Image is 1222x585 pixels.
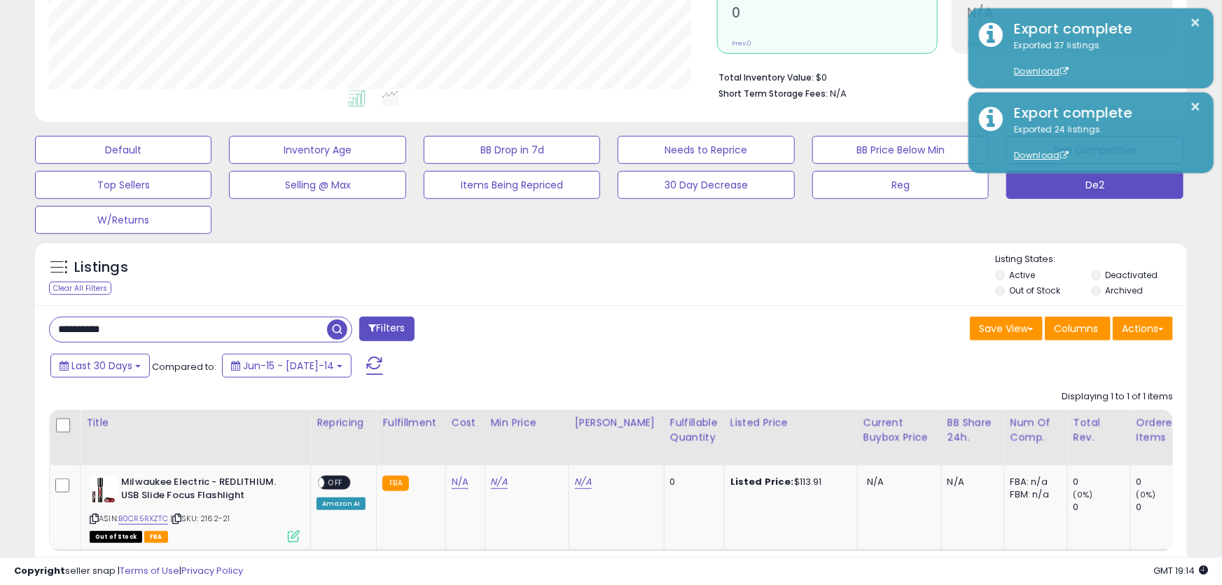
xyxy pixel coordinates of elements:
[1137,476,1193,488] div: 0
[967,5,1172,24] h2: N/A
[1190,14,1202,32] button: ×
[1004,19,1203,39] div: Export complete
[618,171,794,199] button: 30 Day Decrease
[732,5,938,24] h2: 0
[49,282,111,295] div: Clear All Filters
[1137,415,1188,445] div: Ordered Items
[1004,103,1203,123] div: Export complete
[1011,476,1057,488] div: FBA: n/a
[1074,489,1093,500] small: (0%)
[1045,317,1111,340] button: Columns
[1009,269,1035,281] label: Active
[812,136,989,164] button: BB Price Below Min
[144,531,168,543] span: FBA
[90,476,118,504] img: 41QBE3hRoIL._SL40_.jpg
[670,476,714,488] div: 0
[1113,317,1173,340] button: Actions
[732,39,752,48] small: Prev: 0
[90,531,142,543] span: All listings that are currently out of stock and unavailable for purchase on Amazon
[996,253,1187,266] p: Listing States:
[575,475,592,489] a: N/A
[118,513,168,525] a: B0CR5RXZTC
[812,171,989,199] button: Reg
[452,415,479,430] div: Cost
[730,476,847,488] div: $113.91
[452,475,468,489] a: N/A
[947,415,999,445] div: BB Share 24h.
[730,415,852,430] div: Listed Price
[14,565,243,578] div: seller snap | |
[947,476,994,488] div: N/A
[1105,284,1143,296] label: Archived
[424,136,600,164] button: BB Drop in 7d
[229,136,405,164] button: Inventory Age
[1062,390,1173,404] div: Displaying 1 to 1 of 1 items
[317,415,370,430] div: Repricing
[970,317,1043,340] button: Save View
[181,564,243,577] a: Privacy Policy
[1054,322,1098,336] span: Columns
[1014,65,1069,77] a: Download
[1074,415,1125,445] div: Total Rev.
[35,136,211,164] button: Default
[90,476,300,541] div: ASIN:
[1004,39,1203,78] div: Exported 37 listings.
[243,359,334,373] span: Jun-15 - [DATE]-14
[719,68,1162,85] li: $0
[35,206,211,234] button: W/Returns
[50,354,150,378] button: Last 30 Days
[1011,488,1057,501] div: FBM: n/a
[120,564,179,577] a: Terms of Use
[719,71,814,83] b: Total Inventory Value:
[71,359,132,373] span: Last 30 Days
[1004,123,1203,163] div: Exported 24 listings.
[1006,171,1183,199] button: De2
[1153,564,1208,577] span: 2025-08-14 19:14 GMT
[618,136,794,164] button: Needs to Reprice
[424,171,600,199] button: Items Being Repriced
[670,415,718,445] div: Fulfillable Quantity
[1190,98,1202,116] button: ×
[324,477,347,489] span: OFF
[229,171,405,199] button: Selling @ Max
[575,415,658,430] div: [PERSON_NAME]
[152,360,216,373] span: Compared to:
[831,87,847,100] span: N/A
[719,88,828,99] b: Short Term Storage Fees:
[86,415,305,430] div: Title
[382,476,408,491] small: FBA
[121,476,291,505] b: Milwaukee Electric - REDLITHIUM. USB Slide Focus Flashlight
[1137,489,1156,500] small: (0%)
[967,39,994,48] small: Prev: N/A
[491,415,563,430] div: Min Price
[35,171,211,199] button: Top Sellers
[382,415,439,430] div: Fulfillment
[1014,149,1069,161] a: Download
[863,415,936,445] div: Current Buybox Price
[1137,501,1193,514] div: 0
[222,354,352,378] button: Jun-15 - [DATE]-14
[170,513,230,524] span: | SKU: 2162-21
[359,317,414,341] button: Filters
[867,475,884,488] span: N/A
[14,564,65,577] strong: Copyright
[1011,415,1062,445] div: Num of Comp.
[74,258,128,277] h5: Listings
[1074,476,1130,488] div: 0
[1105,269,1158,281] label: Deactivated
[317,497,366,510] div: Amazon AI
[1009,284,1060,296] label: Out of Stock
[491,475,508,489] a: N/A
[730,475,794,488] b: Listed Price:
[1074,501,1130,514] div: 0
